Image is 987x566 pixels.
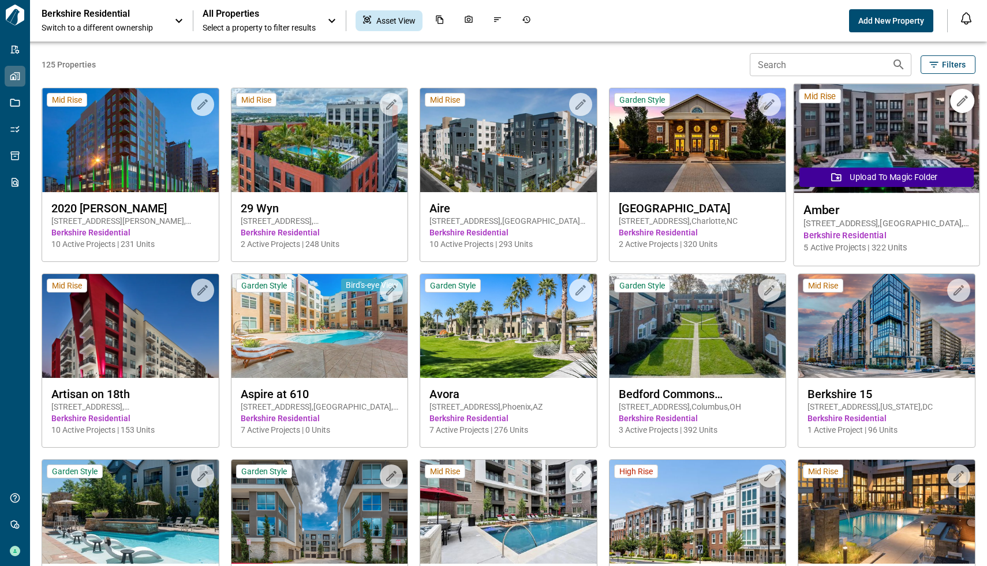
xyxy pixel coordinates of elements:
[804,218,970,230] span: [STREET_ADDRESS] , [GEOGRAPHIC_DATA] , [GEOGRAPHIC_DATA]
[420,88,597,192] img: property-asset
[42,8,145,20] p: Berkshire Residential
[619,424,777,436] span: 3 Active Projects | 392 Units
[805,91,836,102] span: Mid Rise
[457,10,480,31] div: Photos
[231,88,408,192] img: property-asset
[241,280,287,291] span: Garden Style
[430,466,460,477] span: Mid Rise
[808,466,838,477] span: Mid Rise
[346,280,398,290] span: Bird's-eye View
[429,413,588,424] span: Berkshire Residential
[429,227,588,238] span: Berkshire Residential
[52,280,82,291] span: Mid Rise
[42,460,219,564] img: property-asset
[807,401,966,413] span: [STREET_ADDRESS] , [US_STATE] , DC
[619,95,665,105] span: Garden Style
[610,460,786,564] img: property-asset
[241,466,287,477] span: Garden Style
[420,274,597,378] img: property-asset
[804,242,970,254] span: 5 Active Projects | 322 Units
[429,215,588,227] span: [STREET_ADDRESS] , [GEOGRAPHIC_DATA][PERSON_NAME] , CA
[798,460,975,564] img: property-asset
[51,413,210,424] span: Berkshire Residential
[241,95,271,105] span: Mid Rise
[241,227,399,238] span: Berkshire Residential
[430,95,460,105] span: Mid Rise
[241,238,399,250] span: 2 Active Projects | 248 Units
[241,401,399,413] span: [STREET_ADDRESS] , [GEOGRAPHIC_DATA] , [GEOGRAPHIC_DATA]
[887,53,910,76] button: Search properties
[429,238,588,250] span: 10 Active Projects | 293 Units
[921,55,975,74] button: Filters
[619,413,777,424] span: Berkshire Residential
[619,227,777,238] span: Berkshire Residential
[52,95,82,105] span: Mid Rise
[42,22,163,33] span: Switch to a different ownership
[804,203,970,217] span: Amber
[241,387,399,401] span: Aspire at 610
[610,274,786,378] img: property-asset
[376,15,416,27] span: Asset View
[858,15,924,27] span: Add New Property
[515,10,538,31] div: Job History
[794,84,979,193] img: property-asset
[51,227,210,238] span: Berkshire Residential
[808,280,838,291] span: Mid Rise
[807,413,966,424] span: Berkshire Residential
[619,238,777,250] span: 2 Active Projects | 320 Units
[42,274,219,378] img: property-asset
[798,274,975,378] img: property-asset
[486,10,509,31] div: Issues & Info
[428,10,451,31] div: Documents
[799,167,974,187] button: Upload to Magic Folder
[51,215,210,227] span: [STREET_ADDRESS][PERSON_NAME] , [GEOGRAPHIC_DATA] , CO
[429,201,588,215] span: Aire
[241,413,399,424] span: Berkshire Residential
[356,10,423,31] div: Asset View
[42,59,745,70] span: 125 Properties
[241,424,399,436] span: 7 Active Projects | 0 Units
[619,387,777,401] span: Bedford Commons Apartments
[51,401,210,413] span: [STREET_ADDRESS] , [GEOGRAPHIC_DATA] , TN
[51,238,210,250] span: 10 Active Projects | 231 Units
[231,460,408,564] img: property-asset
[231,274,408,378] img: property-asset
[957,9,975,28] button: Open notification feed
[429,387,588,401] span: Avora
[429,401,588,413] span: [STREET_ADDRESS] , Phoenix , AZ
[51,201,210,215] span: 2020 [PERSON_NAME]
[51,424,210,436] span: 10 Active Projects | 153 Units
[42,88,219,192] img: property-asset
[241,201,399,215] span: 29 Wyn
[807,424,966,436] span: 1 Active Project | 96 Units
[619,215,777,227] span: [STREET_ADDRESS] , Charlotte , NC
[51,387,210,401] span: Artisan on 18th
[942,59,966,70] span: Filters
[203,8,316,20] span: All Properties
[804,230,970,242] span: Berkshire Residential
[619,466,653,477] span: High Rise
[619,280,665,291] span: Garden Style
[619,401,777,413] span: [STREET_ADDRESS] , Columbus , OH
[610,88,786,192] img: property-asset
[807,387,966,401] span: Berkshire 15
[849,9,933,32] button: Add New Property
[241,215,399,227] span: [STREET_ADDRESS] , [GEOGRAPHIC_DATA] , FL
[52,466,98,477] span: Garden Style
[619,201,777,215] span: [GEOGRAPHIC_DATA]
[430,280,476,291] span: Garden Style
[429,424,588,436] span: 7 Active Projects | 276 Units
[203,22,316,33] span: Select a property to filter results
[420,460,597,564] img: property-asset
